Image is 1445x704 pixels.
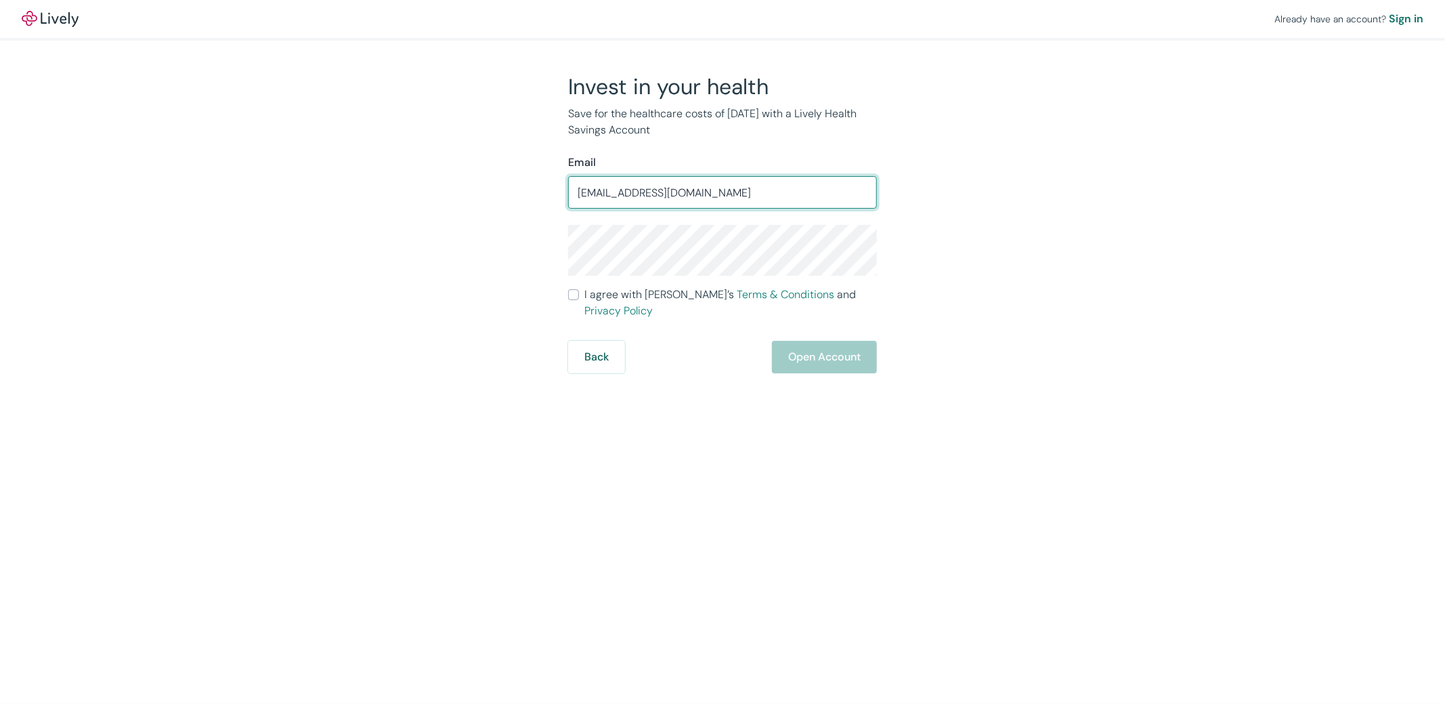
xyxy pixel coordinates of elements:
div: Already have an account? [1274,11,1423,27]
button: Back [568,341,625,373]
p: Save for the healthcare costs of [DATE] with a Lively Health Savings Account [568,106,877,138]
a: Privacy Policy [584,304,653,318]
a: Terms & Conditions [737,287,834,302]
a: LivelyLively [22,11,79,27]
label: Email [568,154,596,171]
span: I agree with [PERSON_NAME]’s and [584,287,877,319]
a: Sign in [1389,11,1423,27]
h2: Invest in your health [568,73,877,100]
img: Lively [22,11,79,27]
